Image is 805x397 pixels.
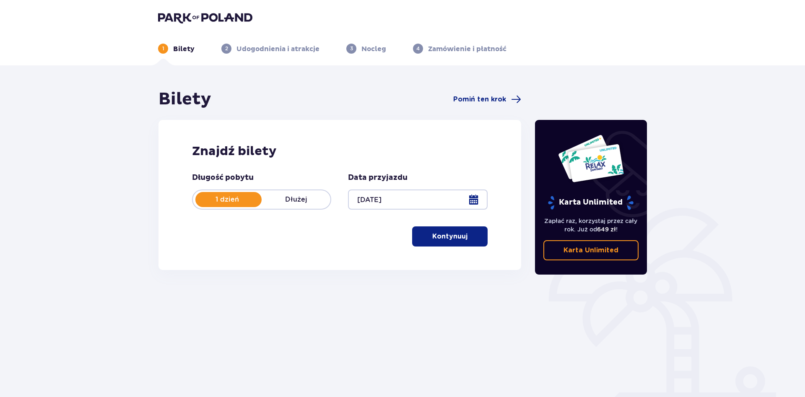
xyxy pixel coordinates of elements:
span: 649 zł [597,226,616,233]
p: Zamówienie i płatność [428,44,506,54]
p: 1 dzień [193,195,262,204]
div: 3Nocleg [346,44,386,54]
p: Zapłać raz, korzystaj przez cały rok. Już od ! [543,217,639,234]
img: Dwie karty całoroczne do Suntago z napisem 'UNLIMITED RELAX', na białym tle z tropikalnymi liśćmi... [558,134,624,183]
p: Bilety [173,44,195,54]
p: Karta Unlimited [563,246,618,255]
a: Karta Unlimited [543,240,639,260]
p: 2 [225,45,228,52]
p: Karta Unlimited [547,195,634,210]
h1: Bilety [158,89,211,110]
p: Długość pobytu [192,173,254,183]
p: Kontynuuj [432,232,467,241]
div: 4Zamówienie i płatność [413,44,506,54]
p: 4 [416,45,420,52]
p: Dłużej [262,195,330,204]
img: Park of Poland logo [158,12,252,23]
button: Kontynuuj [412,226,488,247]
div: 2Udogodnienia i atrakcje [221,44,319,54]
a: Pomiń ten krok [453,94,521,104]
div: 1Bilety [158,44,195,54]
p: 3 [350,45,353,52]
span: Pomiń ten krok [453,95,506,104]
p: Data przyjazdu [348,173,408,183]
p: Udogodnienia i atrakcje [236,44,319,54]
h2: Znajdź bilety [192,143,488,159]
p: Nocleg [361,44,386,54]
p: 1 [162,45,164,52]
